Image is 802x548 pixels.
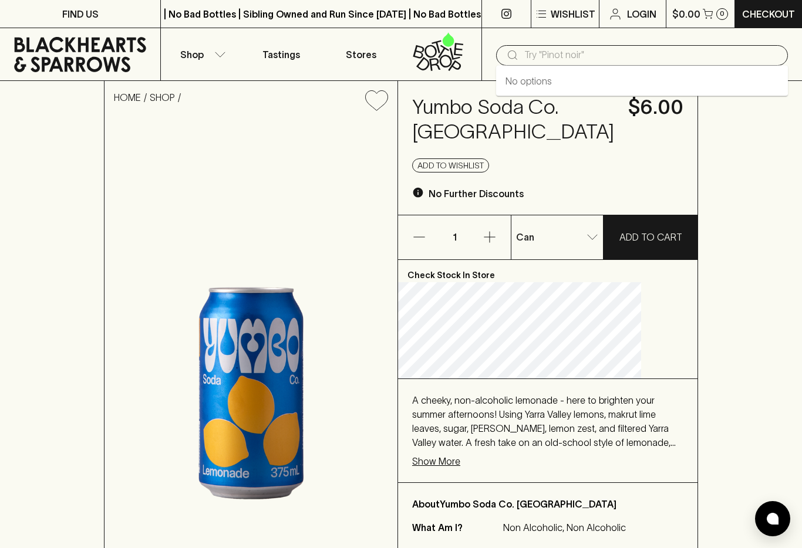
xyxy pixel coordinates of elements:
[161,28,241,80] button: Shop
[412,497,683,511] p: About Yumbo Soda Co. [GEOGRAPHIC_DATA]
[742,7,795,21] p: Checkout
[440,215,469,259] p: 1
[720,11,725,17] p: 0
[767,513,779,525] img: bubble-icon
[503,520,626,535] p: Non Alcoholic, Non Alcoholic
[321,28,401,80] a: Stores
[412,520,500,535] p: What Am I?
[672,7,700,21] p: $0.00
[398,260,697,282] p: Check Stock In Store
[516,230,534,244] p: Can
[62,7,99,21] p: FIND US
[604,215,697,259] button: ADD TO CART
[429,187,524,201] p: No Further Discounts
[551,7,595,21] p: Wishlist
[241,28,321,80] a: Tastings
[627,7,656,21] p: Login
[619,230,682,244] p: ADD TO CART
[262,48,300,62] p: Tastings
[412,158,489,172] button: Add to wishlist
[180,48,204,62] p: Shop
[412,95,614,144] h4: Yumbo Soda Co. [GEOGRAPHIC_DATA]
[114,92,141,103] a: HOME
[511,225,603,249] div: Can
[412,454,460,468] p: Show More
[360,86,393,116] button: Add to wishlist
[524,46,779,65] input: Try "Pinot noir"
[496,66,788,96] div: No options
[412,395,676,462] span: A cheeky, non-alcoholic lemonade - here to brighten your summer afternoons! Using Yarra Valley le...
[150,92,175,103] a: SHOP
[628,95,683,120] h4: $6.00
[346,48,376,62] p: Stores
